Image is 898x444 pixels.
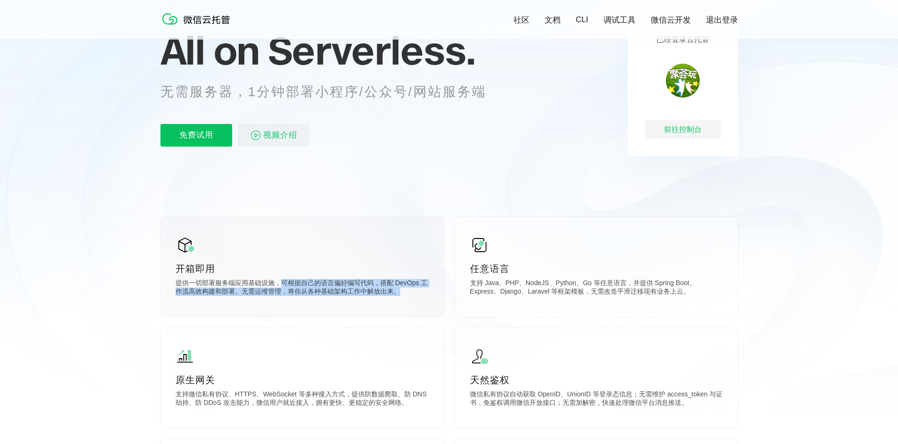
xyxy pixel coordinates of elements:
[160,22,236,30] a: 微信云托管
[470,262,723,275] p: 任意语言
[176,373,428,386] p: 原生网关
[160,27,259,74] span: All on
[263,124,297,147] span: 视频介绍
[604,15,636,25] a: 调试工具
[706,15,738,25] a: 退出登录
[176,262,428,275] p: 开箱即用
[250,130,261,141] img: video_play.svg
[651,15,691,25] a: 微信云开发
[176,279,428,298] p: 提供一切部署服务端应用基础设施，可根据自己的语言偏好编写代码，搭配 DevOps 工作流高效构建和部署。无需运维管理，将你从各种基础架构工作中解放出来。
[470,373,723,386] p: 天然鉴权
[513,15,529,25] a: 社区
[160,82,504,101] p: 无需服务器，1分钟部署小程序/公众号/网站服务端
[645,120,721,139] div: 前往控制台
[470,279,723,298] p: 支持 Java、PHP、NodeJS、Python、Go 等任意语言，并提供 Spring Boot、Express、Django、Laravel 等框架模板，无需改造平滑迁移现有业务上云。
[470,390,723,409] p: 微信私有协议自动获取 OpenID、UnionID 等登录态信息；无需维护 access_token 与证书，免鉴权调用微信开放接口；无需加解密，快速处理微信平台消息推送。
[268,27,475,74] span: Serverless.
[545,15,561,25] a: 文档
[160,124,232,147] p: 免费试用
[656,35,709,45] p: 已经登录云托管
[176,390,428,409] p: 支持微信私有协议、HTTPS、WebSocket 等多种接入方式，提供防数据爬取、防 DNS 劫持、防 DDoS 攻击能力，微信用户就近接入，拥有更快、更稳定的安全网络。
[576,15,588,25] a: CLI
[160,9,236,28] img: 微信云托管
